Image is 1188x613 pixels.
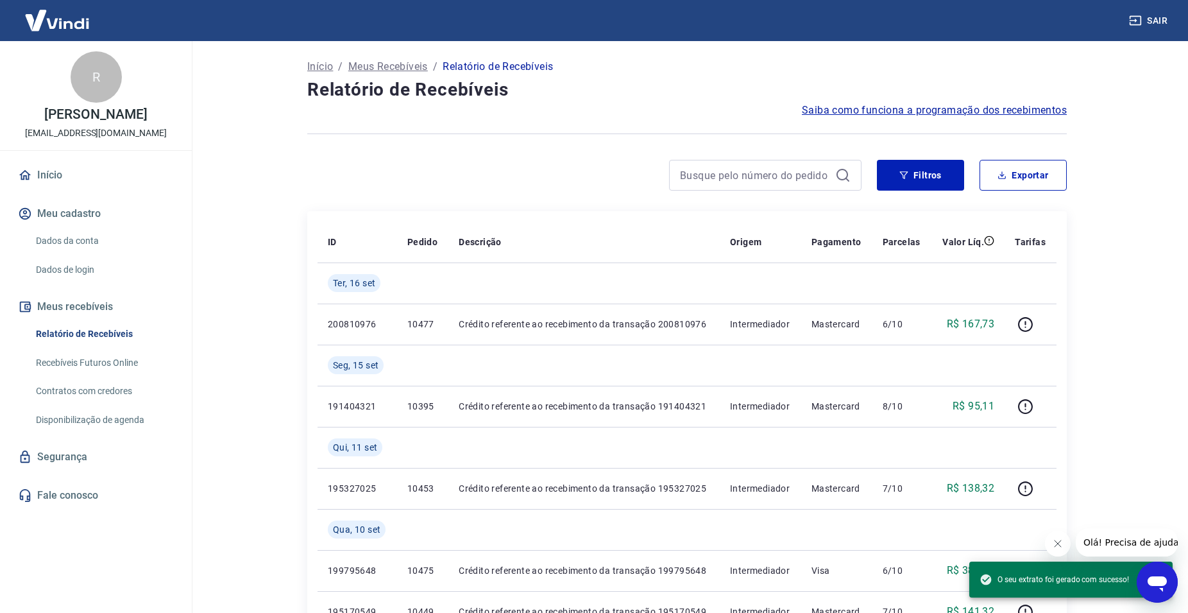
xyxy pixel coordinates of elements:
button: Meus recebíveis [15,293,176,321]
p: Crédito referente ao recebimento da transação 200810976 [459,318,709,331]
p: Descrição [459,236,502,248]
a: Dados da conta [31,228,176,254]
p: Intermediador [730,400,791,413]
span: Qua, 10 set [333,523,380,536]
p: 199795648 [328,564,387,577]
button: Filtros [877,160,964,191]
span: Ter, 16 set [333,277,375,289]
a: Fale conosco [15,481,176,510]
iframe: Botão para abrir a janela de mensagens [1137,562,1178,603]
p: R$ 138,32 [947,481,995,496]
a: Disponibilização de agenda [31,407,176,433]
button: Exportar [980,160,1067,191]
p: / [338,59,343,74]
div: R [71,51,122,103]
img: Vindi [15,1,99,40]
p: Pagamento [811,236,861,248]
p: 191404321 [328,400,387,413]
p: Visa [811,564,862,577]
p: Mastercard [811,318,862,331]
a: Segurança [15,443,176,471]
a: Início [15,161,176,189]
p: 6/10 [883,564,921,577]
p: Pedido [407,236,437,248]
p: 8/10 [883,400,921,413]
p: Parcelas [883,236,921,248]
p: R$ 95,11 [953,399,994,414]
a: Saiba como funciona a programação dos recebimentos [802,103,1067,118]
p: 6/10 [883,318,921,331]
p: Intermediador [730,564,791,577]
p: Tarifas [1015,236,1046,248]
a: Recebíveis Futuros Online [31,350,176,376]
h4: Relatório de Recebíveis [307,77,1067,103]
p: 7/10 [883,482,921,495]
p: Relatório de Recebíveis [443,59,553,74]
p: R$ 167,73 [947,316,995,332]
a: Contratos com credores [31,378,176,404]
p: [EMAIL_ADDRESS][DOMAIN_NAME] [25,126,167,140]
a: Relatório de Recebíveis [31,321,176,347]
span: Seg, 15 set [333,359,378,372]
input: Busque pelo número do pedido [680,166,830,185]
iframe: Mensagem da empresa [1076,528,1178,557]
span: O seu extrato foi gerado com sucesso! [980,573,1129,586]
p: Intermediador [730,482,791,495]
iframe: Fechar mensagem [1045,531,1071,557]
p: 10395 [407,400,438,413]
p: Crédito referente ao recebimento da transação 195327025 [459,482,709,495]
p: / [433,59,437,74]
p: ID [328,236,337,248]
p: 200810976 [328,318,387,331]
a: Início [307,59,333,74]
p: Crédito referente ao recebimento da transação 191404321 [459,400,709,413]
p: 10475 [407,564,438,577]
span: Qui, 11 set [333,441,377,454]
p: 195327025 [328,482,387,495]
p: Valor Líq. [942,236,984,248]
p: 10453 [407,482,438,495]
p: R$ 381,70 [947,563,995,578]
p: Crédito referente ao recebimento da transação 199795648 [459,564,709,577]
p: [PERSON_NAME] [44,108,147,121]
p: Mastercard [811,400,862,413]
button: Meu cadastro [15,200,176,228]
p: Origem [730,236,761,248]
p: 10477 [407,318,438,331]
p: Mastercard [811,482,862,495]
a: Dados de login [31,257,176,283]
button: Sair [1126,9,1173,33]
p: Intermediador [730,318,791,331]
span: Olá! Precisa de ajuda? [8,9,108,19]
a: Meus Recebíveis [348,59,428,74]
